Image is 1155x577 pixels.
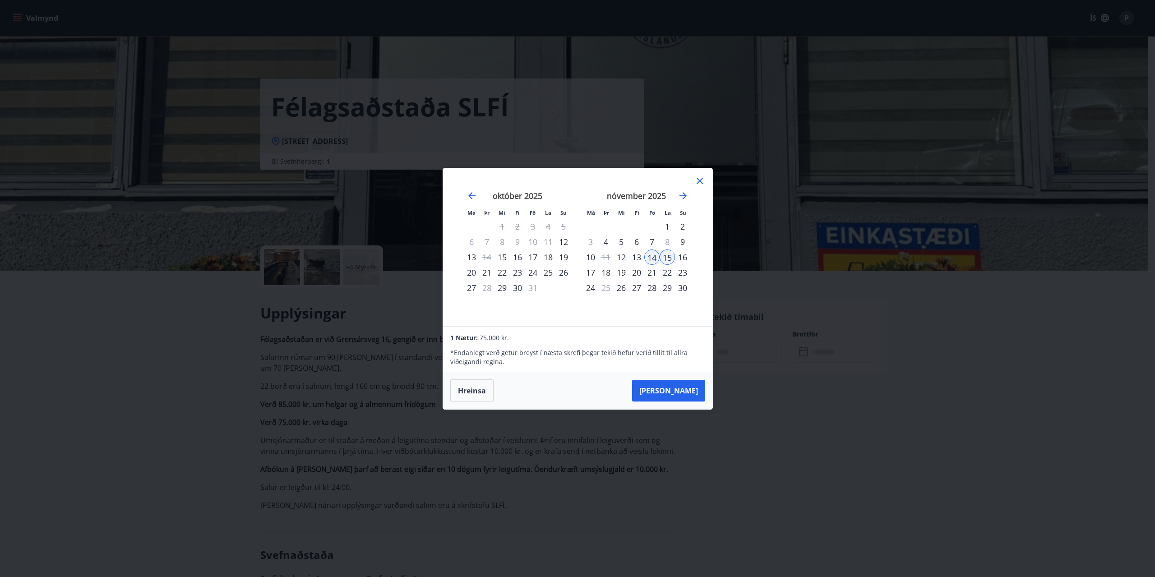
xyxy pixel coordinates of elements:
div: Aðeins innritun í boði [494,280,510,295]
td: Choose þriðjudagur, 11. nóvember 2025 as your check-in date. It’s available. [598,249,614,265]
div: 16 [510,249,525,265]
td: Choose laugardagur, 18. október 2025 as your check-in date. It’s available. [541,249,556,265]
div: Aðeins innritun í boði [598,234,614,249]
div: 21 [644,265,660,280]
div: 18 [541,249,556,265]
td: Not available. miðvikudagur, 1. október 2025 [494,219,510,234]
div: 17 [525,249,541,265]
div: 23 [675,265,690,280]
button: [PERSON_NAME] [632,380,705,402]
div: 13 [629,249,644,265]
td: Choose sunnudagur, 9. nóvember 2025 as your check-in date. It’s available. [675,234,690,249]
td: Choose mánudagur, 20. október 2025 as your check-in date. It’s available. [464,265,479,280]
div: 19 [614,265,629,280]
div: 22 [494,265,510,280]
td: Choose sunnudagur, 16. nóvember 2025 as your check-in date. It’s available. [675,249,690,265]
td: Choose miðvikudagur, 19. nóvember 2025 as your check-in date. It’s available. [614,265,629,280]
td: Choose laugardagur, 8. nóvember 2025 as your check-in date. It’s available. [660,234,675,249]
small: Þr [604,209,609,216]
small: La [665,209,671,216]
small: Má [467,209,476,216]
td: Choose mánudagur, 13. október 2025 as your check-in date. It’s available. [464,249,479,265]
div: 30 [675,280,690,295]
td: Choose miðvikudagur, 29. október 2025 as your check-in date. It’s available. [494,280,510,295]
div: 22 [660,265,675,280]
td: Choose miðvikudagur, 22. október 2025 as your check-in date. It’s available. [494,265,510,280]
div: 18 [598,265,614,280]
td: Not available. miðvikudagur, 8. október 2025 [494,234,510,249]
td: Choose mánudagur, 24. nóvember 2025 as your check-in date. It’s available. [583,280,598,295]
td: Choose föstudagur, 17. október 2025 as your check-in date. It’s available. [525,249,541,265]
small: Fi [635,209,639,216]
td: Choose sunnudagur, 30. nóvember 2025 as your check-in date. It’s available. [675,280,690,295]
div: 15 [660,249,675,265]
span: 1 Nætur: [450,333,478,342]
td: Choose fimmtudagur, 27. nóvember 2025 as your check-in date. It’s available. [629,280,644,295]
small: La [545,209,551,216]
div: 2 [675,219,690,234]
div: 23 [510,265,525,280]
td: Choose fimmtudagur, 13. nóvember 2025 as your check-in date. It’s available. [629,249,644,265]
td: Choose föstudagur, 24. október 2025 as your check-in date. It’s available. [525,265,541,280]
div: 14 [644,249,660,265]
td: Choose fimmtudagur, 30. október 2025 as your check-in date. It’s available. [510,280,525,295]
div: Aðeins innritun í boði [675,234,690,249]
small: Má [587,209,595,216]
td: Not available. fimmtudagur, 2. október 2025 [510,219,525,234]
div: Aðeins útritun í boði [525,280,541,295]
td: Choose miðvikudagur, 15. október 2025 as your check-in date. It’s available. [494,249,510,265]
strong: nóvember 2025 [607,190,666,201]
td: Not available. mánudagur, 6. október 2025 [464,234,479,249]
td: Not available. laugardagur, 4. október 2025 [541,219,556,234]
td: Choose sunnudagur, 26. október 2025 as your check-in date. It’s available. [556,265,571,280]
td: Choose föstudagur, 31. október 2025 as your check-in date. It’s available. [525,280,541,295]
div: Aðeins innritun í boði [556,234,571,249]
td: Not available. fimmtudagur, 9. október 2025 [510,234,525,249]
div: Aðeins útritun í boði [479,249,494,265]
div: 19 [556,249,571,265]
button: Hreinsa [450,379,494,402]
div: 24 [525,265,541,280]
td: Choose laugardagur, 22. nóvember 2025 as your check-in date. It’s available. [660,265,675,280]
td: Choose laugardagur, 1. nóvember 2025 as your check-in date. It’s available. [660,219,675,234]
td: Not available. sunnudagur, 5. október 2025 [556,219,571,234]
td: Choose miðvikudagur, 5. nóvember 2025 as your check-in date. It’s available. [614,234,629,249]
small: Mi [499,209,505,216]
small: Fö [649,209,655,216]
div: Move backward to switch to the previous month. [467,190,477,201]
td: Selected as start date. föstudagur, 14. nóvember 2025 [644,249,660,265]
td: Choose föstudagur, 21. nóvember 2025 as your check-in date. It’s available. [644,265,660,280]
td: Choose fimmtudagur, 16. október 2025 as your check-in date. It’s available. [510,249,525,265]
td: Choose fimmtudagur, 23. október 2025 as your check-in date. It’s available. [510,265,525,280]
td: Choose miðvikudagur, 12. nóvember 2025 as your check-in date. It’s available. [614,249,629,265]
small: Fö [530,209,536,216]
div: Aðeins innritun í boði [494,249,510,265]
div: Aðeins innritun í boði [614,249,629,265]
td: Choose miðvikudagur, 26. nóvember 2025 as your check-in date. It’s available. [614,280,629,295]
td: Choose mánudagur, 17. nóvember 2025 as your check-in date. It’s available. [583,265,598,280]
div: 20 [629,265,644,280]
div: Aðeins innritun í boði [614,280,629,295]
div: Aðeins útritun í boði [598,249,614,265]
div: Aðeins útritun í boði [598,280,614,295]
td: Choose sunnudagur, 12. október 2025 as your check-in date. It’s available. [556,234,571,249]
small: Mi [618,209,625,216]
div: Aðeins innritun í boði [660,219,675,234]
td: Choose mánudagur, 27. október 2025 as your check-in date. It’s available. [464,280,479,295]
td: Choose þriðjudagur, 14. október 2025 as your check-in date. It’s available. [479,249,494,265]
span: 75.000 kr. [480,333,509,342]
td: Not available. þriðjudagur, 7. október 2025 [479,234,494,249]
div: 21 [479,265,494,280]
td: Not available. föstudagur, 10. október 2025 [525,234,541,249]
td: Choose þriðjudagur, 25. nóvember 2025 as your check-in date. It’s available. [598,280,614,295]
td: Not available. laugardagur, 11. október 2025 [541,234,556,249]
small: Su [680,209,686,216]
td: Choose laugardagur, 29. nóvember 2025 as your check-in date. It’s available. [660,280,675,295]
div: 29 [660,280,675,295]
div: 17 [583,265,598,280]
strong: október 2025 [493,190,542,201]
td: Choose laugardagur, 25. október 2025 as your check-in date. It’s available. [541,265,556,280]
div: 24 [583,280,598,295]
div: 30 [510,280,525,295]
div: 5 [614,234,629,249]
